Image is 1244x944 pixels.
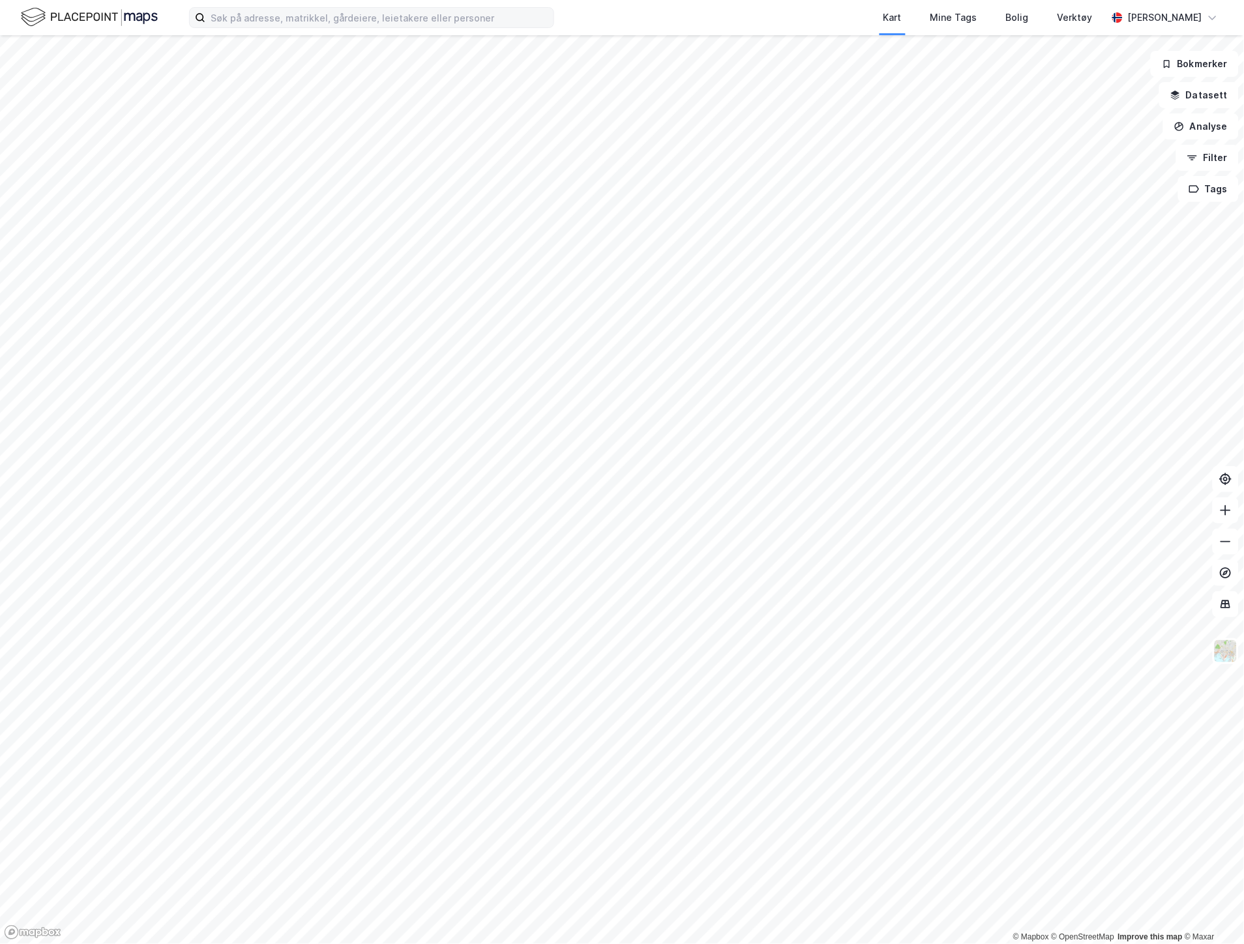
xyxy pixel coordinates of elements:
div: [PERSON_NAME] [1128,10,1202,25]
div: Bolig [1006,10,1029,25]
a: Mapbox [1013,933,1049,942]
img: Z [1213,639,1238,664]
iframe: Chat Widget [1179,881,1244,944]
div: Mine Tags [930,10,977,25]
button: Tags [1178,176,1239,202]
a: OpenStreetMap [1052,933,1115,942]
div: Kart [883,10,902,25]
button: Analyse [1163,113,1239,140]
a: Mapbox homepage [4,925,61,940]
a: Improve this map [1118,933,1183,942]
input: Søk på adresse, matrikkel, gårdeiere, leietakere eller personer [205,8,554,27]
button: Bokmerker [1151,51,1239,77]
button: Datasett [1159,82,1239,108]
div: Verktøy [1058,10,1093,25]
button: Filter [1176,145,1239,171]
img: logo.f888ab2527a4732fd821a326f86c7f29.svg [21,6,158,29]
